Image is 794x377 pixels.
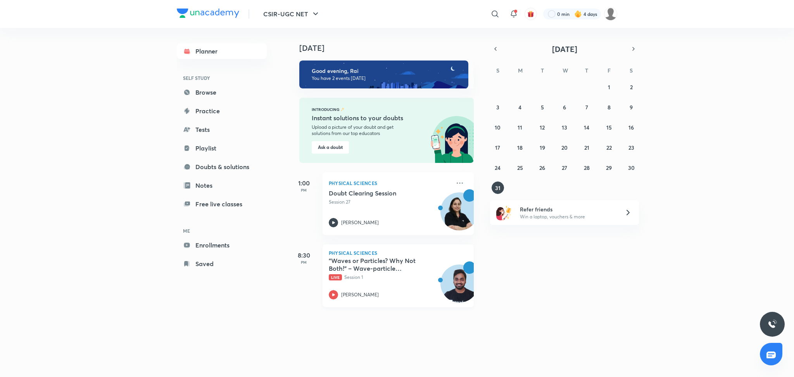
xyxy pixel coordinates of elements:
button: August 10, 2025 [492,121,504,133]
abbr: Sunday [496,67,499,74]
h5: 1:00 [288,178,319,188]
button: August 20, 2025 [558,141,571,154]
button: August 5, 2025 [536,101,549,113]
abbr: August 4, 2025 [518,104,521,111]
abbr: August 5, 2025 [541,104,544,111]
abbr: August 9, 2025 [630,104,633,111]
button: August 24, 2025 [492,161,504,174]
abbr: August 22, 2025 [606,144,612,151]
h6: ME [177,224,267,237]
p: Session 27 [329,199,451,206]
h6: Good evening, Rai [312,67,461,74]
p: Physical Sciences [329,178,451,188]
abbr: August 7, 2025 [585,104,588,111]
abbr: August 30, 2025 [628,164,635,171]
abbr: August 17, 2025 [495,144,500,151]
p: You have 2 events [DATE] [312,75,461,81]
button: August 22, 2025 [603,141,615,154]
abbr: August 3, 2025 [496,104,499,111]
img: feature [340,107,345,112]
abbr: August 28, 2025 [584,164,590,171]
p: Upload a picture of your doubt and get solutions from our top educators [312,124,412,137]
abbr: Saturday [630,67,633,74]
abbr: August 19, 2025 [540,144,545,151]
button: August 2, 2025 [625,81,637,93]
a: Planner [177,43,267,59]
img: streak [574,10,582,18]
p: Win a laptop, vouchers & more [520,213,615,220]
p: [PERSON_NAME] [341,219,379,226]
abbr: August 1, 2025 [608,83,610,91]
abbr: August 25, 2025 [517,164,523,171]
button: August 28, 2025 [580,161,593,174]
abbr: August 16, 2025 [628,124,634,131]
a: Enrollments [177,237,267,253]
button: avatar [525,8,537,20]
img: referral [496,205,512,220]
p: PM [288,188,319,192]
button: August 16, 2025 [625,121,637,133]
abbr: August 31, 2025 [495,184,501,192]
abbr: August 10, 2025 [495,124,501,131]
button: August 14, 2025 [580,121,593,133]
img: Avatar [441,269,478,306]
img: Avatar [441,197,478,234]
button: August 18, 2025 [514,141,526,154]
h6: Refer friends [520,205,615,213]
h4: [DATE] [299,43,482,53]
abbr: August 21, 2025 [584,144,589,151]
abbr: August 23, 2025 [628,144,634,151]
h6: SELF STUDY [177,71,267,85]
abbr: August 12, 2025 [540,124,545,131]
abbr: August 18, 2025 [517,144,523,151]
a: Saved [177,256,267,272]
img: Company Logo [177,9,239,18]
span: [DATE] [552,44,577,54]
h5: Doubt Clearing Session [329,189,425,197]
span: Live [329,274,342,280]
button: August 30, 2025 [625,161,637,174]
img: Rai Haldar [604,7,617,21]
abbr: August 24, 2025 [495,164,501,171]
a: Company Logo [177,9,239,20]
button: August 12, 2025 [536,121,549,133]
button: August 7, 2025 [580,101,593,113]
button: August 9, 2025 [625,101,637,113]
abbr: August 2, 2025 [630,83,633,91]
button: August 21, 2025 [580,141,593,154]
abbr: Friday [608,67,611,74]
abbr: August 29, 2025 [606,164,612,171]
button: [DATE] [501,43,628,54]
abbr: Tuesday [541,67,544,74]
button: August 31, 2025 [492,182,504,194]
p: Session 1 [329,274,451,281]
a: Notes [177,178,267,193]
button: August 29, 2025 [603,161,615,174]
abbr: August 11, 2025 [518,124,522,131]
abbr: Thursday [585,67,588,74]
abbr: August 6, 2025 [563,104,566,111]
abbr: August 13, 2025 [562,124,567,131]
p: PM [288,260,319,265]
abbr: Monday [518,67,523,74]
button: CSIR-UGC NET [259,6,325,22]
h5: "Waves or Particles? Why Not Both!" – Wave-particle duality and experiments [329,257,425,272]
button: August 4, 2025 [514,101,526,113]
p: [PERSON_NAME] [341,291,379,298]
button: August 19, 2025 [536,141,549,154]
img: evening [299,61,468,88]
button: August 1, 2025 [603,81,615,93]
abbr: August 26, 2025 [539,164,545,171]
abbr: August 14, 2025 [584,124,589,131]
button: Ask a doubt [312,141,349,154]
h5: 8:30 [288,251,319,260]
a: Practice [177,103,267,119]
abbr: August 8, 2025 [608,104,611,111]
img: ttu [768,320,777,329]
abbr: Wednesday [563,67,568,74]
abbr: August 15, 2025 [606,124,612,131]
a: Doubts & solutions [177,159,267,175]
button: August 11, 2025 [514,121,526,133]
button: August 17, 2025 [492,141,504,154]
abbr: August 27, 2025 [562,164,567,171]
